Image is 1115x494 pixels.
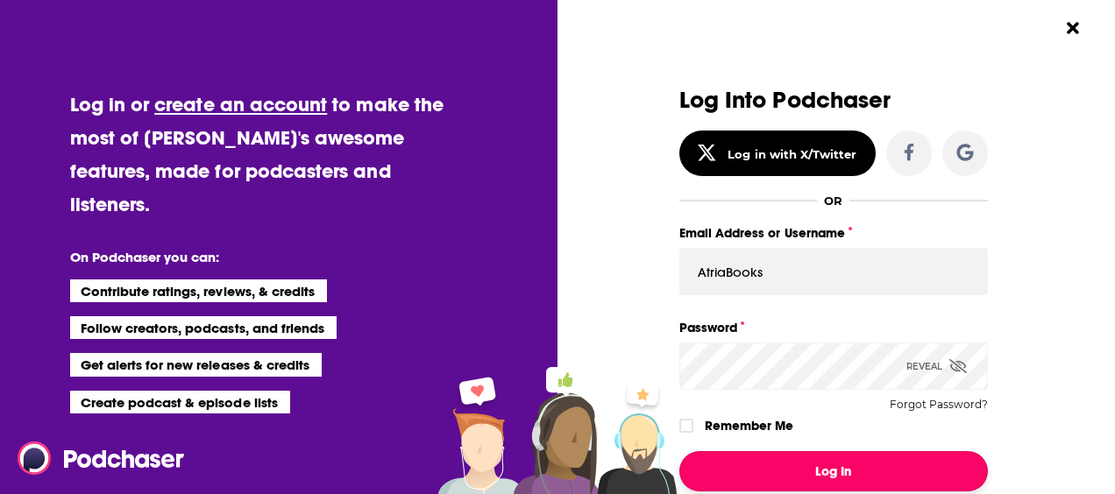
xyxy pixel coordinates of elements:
[679,88,988,113] h3: Log Into Podchaser
[679,222,988,244] label: Email Address or Username
[18,441,186,475] img: Podchaser - Follow, Share and Rate Podcasts
[1056,11,1090,45] button: Close Button
[70,249,421,265] li: On Podchaser you can:
[154,92,327,116] a: create an account
[906,342,967,390] div: Reveal
[679,451,988,491] button: Log In
[705,414,793,437] label: Remember Me
[70,316,337,339] li: Follow creators, podcasts, and friends
[728,147,856,161] div: Log in with X/Twitter
[890,399,988,411] button: Forgot Password?
[824,194,842,208] div: OR
[18,441,172,475] a: Podchaser - Follow, Share and Rate Podcasts
[70,279,328,302] li: Contribute ratings, reviews, & credits
[70,353,322,376] li: Get alerts for new releases & credits
[70,391,290,413] li: Create podcast & episode lists
[679,131,876,176] button: Log in with X/Twitter
[679,248,988,295] input: Email Address or Username
[679,316,988,339] label: Password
